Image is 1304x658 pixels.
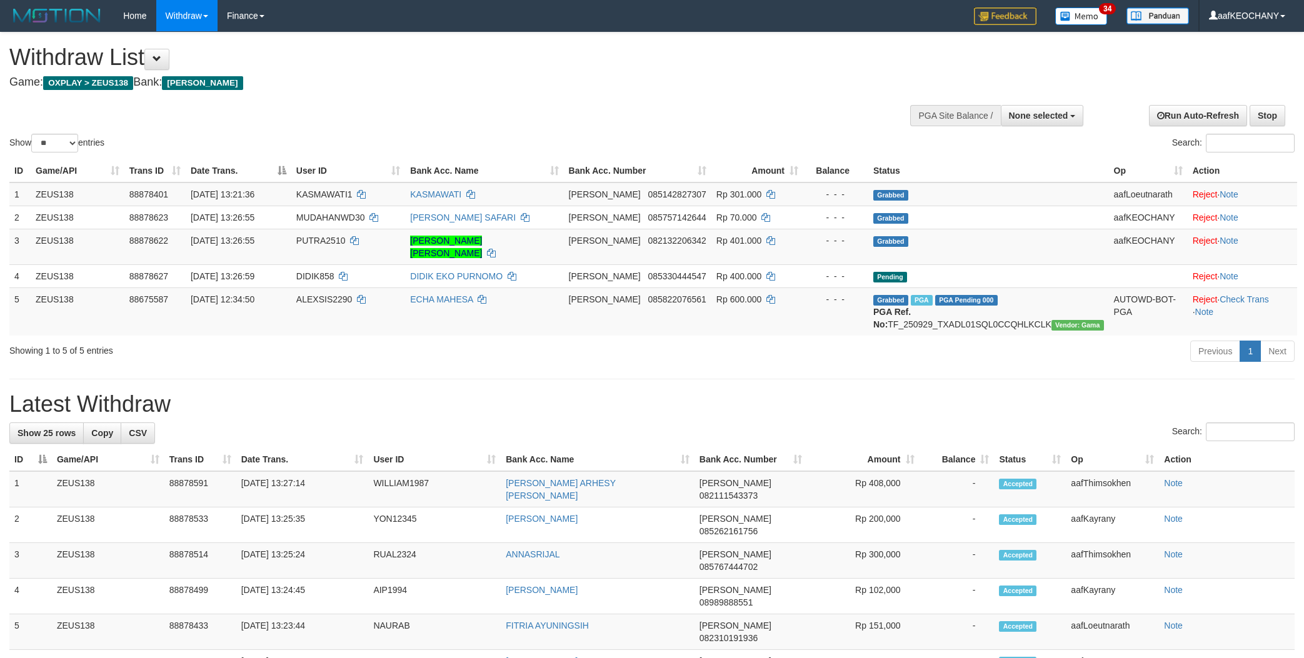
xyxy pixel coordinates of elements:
span: Copy [91,428,113,438]
td: ZEUS138 [31,264,124,287]
h4: Game: Bank: [9,76,857,89]
span: [PERSON_NAME] [569,212,641,222]
a: CSV [121,422,155,444]
a: Note [1164,478,1183,488]
td: RUAL2324 [368,543,501,579]
input: Search: [1206,422,1295,441]
td: aafLoeutnarath [1109,182,1188,206]
td: WILLIAM1987 [368,471,501,507]
td: aafKEOCHANY [1109,229,1188,264]
span: [DATE] 13:26:55 [191,236,254,246]
a: Reject [1193,271,1218,281]
td: - [920,614,995,650]
td: Rp 200,000 [807,507,920,543]
td: Rp 151,000 [807,614,920,650]
td: - [920,507,995,543]
td: · [1188,206,1297,229]
a: Reject [1193,236,1218,246]
td: AIP1994 [368,579,501,614]
img: Feedback.jpg [974,7,1036,25]
td: aafThimsokhen [1066,543,1159,579]
th: Bank Acc. Name: activate to sort column ascending [501,448,695,471]
span: Copy 085262161756 to clipboard [700,526,758,536]
span: [PERSON_NAME] [700,478,771,488]
td: Rp 408,000 [807,471,920,507]
td: 2 [9,206,31,229]
td: 2 [9,507,52,543]
td: 1 [9,182,31,206]
span: Rp 301.000 [716,189,761,199]
a: Stop [1250,105,1285,126]
td: ZEUS138 [52,543,164,579]
td: AUTOWD-BOT-PGA [1109,287,1188,336]
a: Note [1195,307,1214,317]
th: Status: activate to sort column ascending [994,448,1066,471]
td: [DATE] 13:25:35 [236,507,369,543]
span: ALEXSIS2290 [296,294,353,304]
td: [DATE] 13:27:14 [236,471,369,507]
td: · [1188,182,1297,206]
div: - - - [808,234,863,247]
th: Op: activate to sort column ascending [1066,448,1159,471]
td: [DATE] 13:25:24 [236,543,369,579]
span: Rp 70.000 [716,212,757,222]
td: TF_250929_TXADL01SQL0CCQHLKCLK [868,287,1109,336]
span: Copy 085822076561 to clipboard [648,294,706,304]
span: [DATE] 13:26:55 [191,212,254,222]
span: Accepted [999,479,1036,489]
a: Copy [83,422,121,444]
span: Grabbed [873,236,908,247]
td: - [920,579,995,614]
td: - [920,543,995,579]
th: Game/API: activate to sort column ascending [52,448,164,471]
th: Amount: activate to sort column ascending [807,448,920,471]
th: Status [868,159,1109,182]
a: Reject [1193,212,1218,222]
span: 88878627 [129,271,168,281]
th: User ID: activate to sort column ascending [368,448,501,471]
span: 88878623 [129,212,168,222]
td: aafLoeutnarath [1066,614,1159,650]
a: Note [1164,549,1183,559]
td: aafKayrany [1066,579,1159,614]
span: Copy 08989888551 to clipboard [700,597,753,607]
a: Run Auto-Refresh [1149,105,1247,126]
div: PGA Site Balance / [910,105,1000,126]
td: · [1188,264,1297,287]
a: Note [1220,236,1238,246]
td: 1 [9,471,52,507]
span: [DATE] 12:34:50 [191,294,254,304]
td: 88878433 [164,614,236,650]
th: ID [9,159,31,182]
a: Note [1220,212,1238,222]
th: Trans ID: activate to sort column ascending [164,448,236,471]
th: Date Trans.: activate to sort column descending [186,159,291,182]
span: Copy 082310191936 to clipboard [700,633,758,643]
label: Search: [1172,422,1295,441]
th: Trans ID: activate to sort column ascending [124,159,186,182]
span: KASMAWATI1 [296,189,353,199]
a: KASMAWATI [410,189,461,199]
span: PGA Pending [935,295,998,306]
td: 5 [9,614,52,650]
select: Showentries [31,134,78,152]
a: Check Trans [1220,294,1269,304]
span: Copy 085757142644 to clipboard [648,212,706,222]
a: Previous [1190,341,1240,362]
td: ZEUS138 [52,507,164,543]
a: FITRIA AYUNINGSIH [506,621,589,631]
td: ZEUS138 [31,287,124,336]
span: Rp 401.000 [716,236,761,246]
span: Rp 400.000 [716,271,761,281]
span: Copy 082111543373 to clipboard [700,491,758,501]
td: NAURAB [368,614,501,650]
a: Note [1164,585,1183,595]
a: ECHA MAHESA [410,294,473,304]
a: 1 [1240,341,1261,362]
span: DIDIK858 [296,271,334,281]
a: ANNASRIJAL [506,549,559,559]
span: Vendor URL: https://trx31.1velocity.biz [1051,320,1104,331]
td: 88878514 [164,543,236,579]
span: Accepted [999,514,1036,525]
td: [DATE] 13:24:45 [236,579,369,614]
